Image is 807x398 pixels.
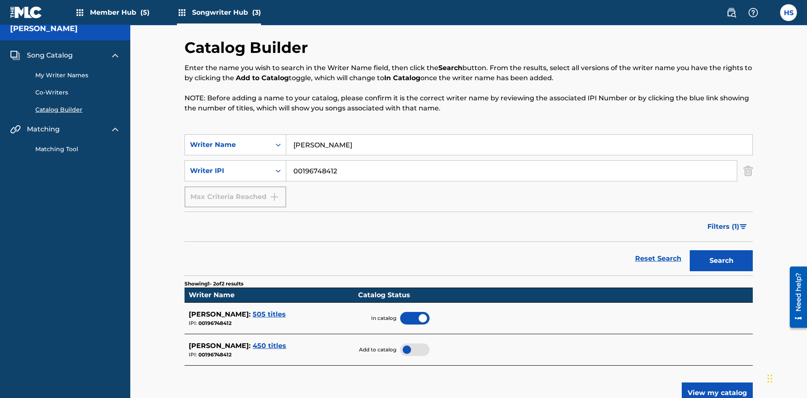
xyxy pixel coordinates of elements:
img: MLC Logo [10,6,42,18]
span: (3) [252,8,261,16]
a: My Writer Names [35,71,120,80]
p: NOTE: Before adding a name to your catalog, please confirm it is the correct writer name by revie... [185,93,753,113]
form: Search Form [185,134,753,275]
img: Delete Criterion [744,160,753,181]
h5: Lorna Singerton [10,24,78,34]
div: Help [745,4,762,21]
div: User Menu [780,4,797,21]
h2: Catalog Builder [185,38,312,57]
img: expand [110,50,120,60]
span: Member Hub [90,8,150,17]
span: Filters ( 1 ) [707,222,739,232]
span: (5) [140,8,150,16]
span: [PERSON_NAME] : [189,342,251,350]
iframe: Resource Center [783,263,807,332]
p: Enter the name you wish to search in the Writer Name field, then click the button. From the resul... [185,63,753,83]
span: 505 titles [253,310,286,318]
img: expand [110,124,120,134]
img: filter [740,224,747,229]
button: Filters (1) [702,216,753,237]
iframe: Chat Widget [765,358,807,398]
span: 450 titles [253,342,286,350]
td: Catalog Status [354,288,749,303]
img: Matching [10,124,21,134]
div: Drag [767,366,773,391]
img: Song Catalog [10,50,20,60]
a: Public Search [723,4,740,21]
strong: Add to Catalog [236,74,289,82]
img: Top Rightsholders [177,8,187,18]
div: Notifications [767,8,775,17]
img: Top Rightsholders [75,8,85,18]
strong: Search [438,64,462,72]
span: Add to catalog [359,346,396,353]
a: Song CatalogSong Catalog [10,50,73,60]
a: Matching Tool [35,145,120,154]
span: Songwriter Hub [192,8,261,17]
td: Writer Name [185,288,354,303]
strong: In Catalog [384,74,420,82]
div: Writer Name [190,140,266,150]
span: IPI: [189,320,197,326]
a: Co-Writers [35,88,120,97]
div: Writer IPI [190,166,266,176]
div: 00196748412 [189,319,354,327]
span: [PERSON_NAME] : [189,310,251,318]
span: IPI: [189,351,197,358]
span: Matching [27,124,60,134]
a: Catalog Builder [35,105,120,114]
div: 00196748412 [189,351,354,359]
button: Search [690,250,753,271]
span: Song Catalog [27,50,73,60]
img: search [726,8,736,18]
span: In catalog [371,314,396,322]
a: Reset Search [631,249,686,268]
img: help [748,8,758,18]
p: Showing 1 - 2 of 2 results [185,280,243,288]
